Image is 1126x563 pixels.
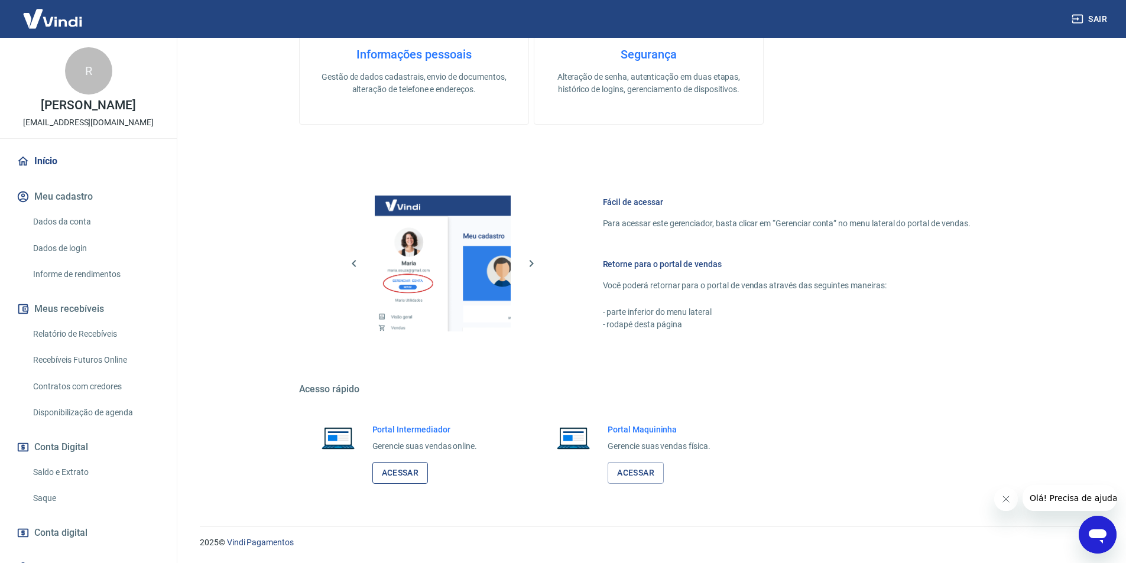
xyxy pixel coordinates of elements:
a: Recebíveis Futuros Online [28,348,163,372]
iframe: Mensagem da empresa [1023,485,1117,511]
p: [EMAIL_ADDRESS][DOMAIN_NAME] [23,116,154,129]
img: Imagem da dashboard mostrando o botão de gerenciar conta na sidebar no lado esquerdo [375,196,511,331]
p: 2025 © [200,536,1098,549]
a: Informe de rendimentos [28,262,163,287]
a: Contratos com credores [28,375,163,399]
a: Conta digital [14,520,163,546]
p: Alteração de senha, autenticação em duas etapas, histórico de logins, gerenciamento de dispositivos. [553,71,744,96]
a: Dados da conta [28,210,163,234]
p: Para acessar este gerenciador, basta clicar em “Gerenciar conta” no menu lateral do portal de ven... [603,217,971,230]
p: Você poderá retornar para o portal de vendas através das seguintes maneiras: [603,279,971,292]
p: - rodapé desta página [603,318,971,331]
a: Vindi Pagamentos [227,538,294,547]
p: Gerencie suas vendas online. [372,440,478,453]
h6: Portal Maquininha [608,424,710,435]
a: Acessar [372,462,429,484]
button: Sair [1069,8,1112,30]
p: [PERSON_NAME] [41,99,135,112]
img: Vindi [14,1,91,37]
img: Imagem de um notebook aberto [313,424,363,452]
a: Disponibilização de agenda [28,401,163,425]
p: Gestão de dados cadastrais, envio de documentos, alteração de telefone e endereços. [319,71,510,96]
a: Dados de login [28,236,163,261]
button: Meus recebíveis [14,296,163,322]
img: Imagem de um notebook aberto [549,424,598,452]
p: - parte inferior do menu lateral [603,306,971,318]
iframe: Fechar mensagem [994,487,1018,511]
button: Conta Digital [14,434,163,460]
button: Meu cadastro [14,184,163,210]
span: Conta digital [34,525,87,541]
iframe: Botão para abrir a janela de mensagens [1079,516,1117,554]
p: Gerencie suas vendas física. [608,440,710,453]
h4: Informações pessoais [319,47,510,61]
div: R [65,47,112,95]
a: Saque [28,486,163,510]
a: Relatório de Recebíveis [28,322,163,346]
span: Olá! Precisa de ajuda? [7,8,99,18]
h6: Portal Intermediador [372,424,478,435]
a: Início [14,148,163,174]
a: Saldo e Extrato [28,460,163,484]
h6: Retorne para o portal de vendas [603,258,971,270]
h5: Acesso rápido [299,383,999,395]
a: Acessar [608,462,664,484]
h4: Segurança [553,47,744,61]
h6: Fácil de acessar [603,196,971,208]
